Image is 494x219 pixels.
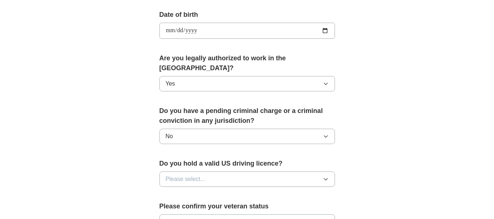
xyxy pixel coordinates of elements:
label: Do you have a pending criminal charge or a criminal conviction in any jurisdiction? [159,106,335,126]
label: Are you legally authorized to work in the [GEOGRAPHIC_DATA]? [159,53,335,73]
span: Please select... [166,175,205,184]
span: Yes [166,79,175,88]
label: Do you hold a valid US driving licence? [159,159,335,169]
label: Date of birth [159,10,335,20]
button: Yes [159,76,335,91]
label: Please confirm your veteran status [159,201,335,211]
span: No [166,132,173,141]
button: No [159,129,335,144]
button: Please select... [159,171,335,187]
